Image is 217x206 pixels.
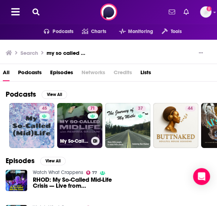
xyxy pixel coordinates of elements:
[90,105,95,112] span: 71
[188,105,193,112] span: 44
[33,177,113,189] a: RHOD: My So-Called Mid-Life Crisis — Live from Indianapolis
[18,67,42,81] a: Podcasts
[50,67,73,81] a: Episodes
[39,106,50,111] a: 45
[91,27,106,37] span: Charts
[6,90,67,99] a: PodcastsView All
[135,106,146,111] a: 37
[196,50,206,57] button: Show More Button
[100,4,117,20] img: Podchaser - Follow, Share and Rate Podcasts
[185,106,195,111] a: 44
[6,170,27,191] img: RHOD: My So-Called Mid-Life Crisis — Live from Indianapolis
[138,105,143,112] span: 37
[86,170,97,175] a: 77
[153,26,182,37] button: open menu
[20,50,38,56] h3: Search
[6,156,35,165] h2: Episodes
[9,103,54,148] a: 45
[128,27,153,37] span: Monitoring
[53,27,73,37] span: Podcasts
[40,157,66,165] button: View All
[33,177,113,189] span: RHOD: My So-Called Mid-Life Crisis — Live from [GEOGRAPHIC_DATA]
[60,138,88,144] h3: My So-Called Midlife with [PERSON_NAME]
[42,90,67,99] button: View All
[88,106,98,111] a: 71
[33,169,83,175] a: Watch What Crappens
[193,168,210,185] div: Open Intercom Messenger
[6,156,66,165] a: EpisodesView All
[105,103,150,148] a: 37
[6,90,36,99] h2: Podcasts
[200,6,211,18] a: Logged in as xan.giglio
[166,6,178,18] a: Show notifications dropdown
[206,6,211,11] svg: Add a profile image
[82,67,105,81] span: Networks
[47,50,88,56] h3: my so called mid-life
[35,26,74,37] button: open menu
[200,6,211,18] img: User Profile
[57,103,102,148] a: 71My So-Called Midlife with [PERSON_NAME]
[3,67,10,81] a: All
[42,105,47,112] span: 45
[92,171,97,174] span: 77
[140,67,151,81] a: Lists
[181,6,192,18] a: Show notifications dropdown
[73,26,106,37] a: Charts
[153,103,198,148] a: 44
[110,26,153,37] button: open menu
[114,67,132,81] span: Credits
[170,27,182,37] span: Tools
